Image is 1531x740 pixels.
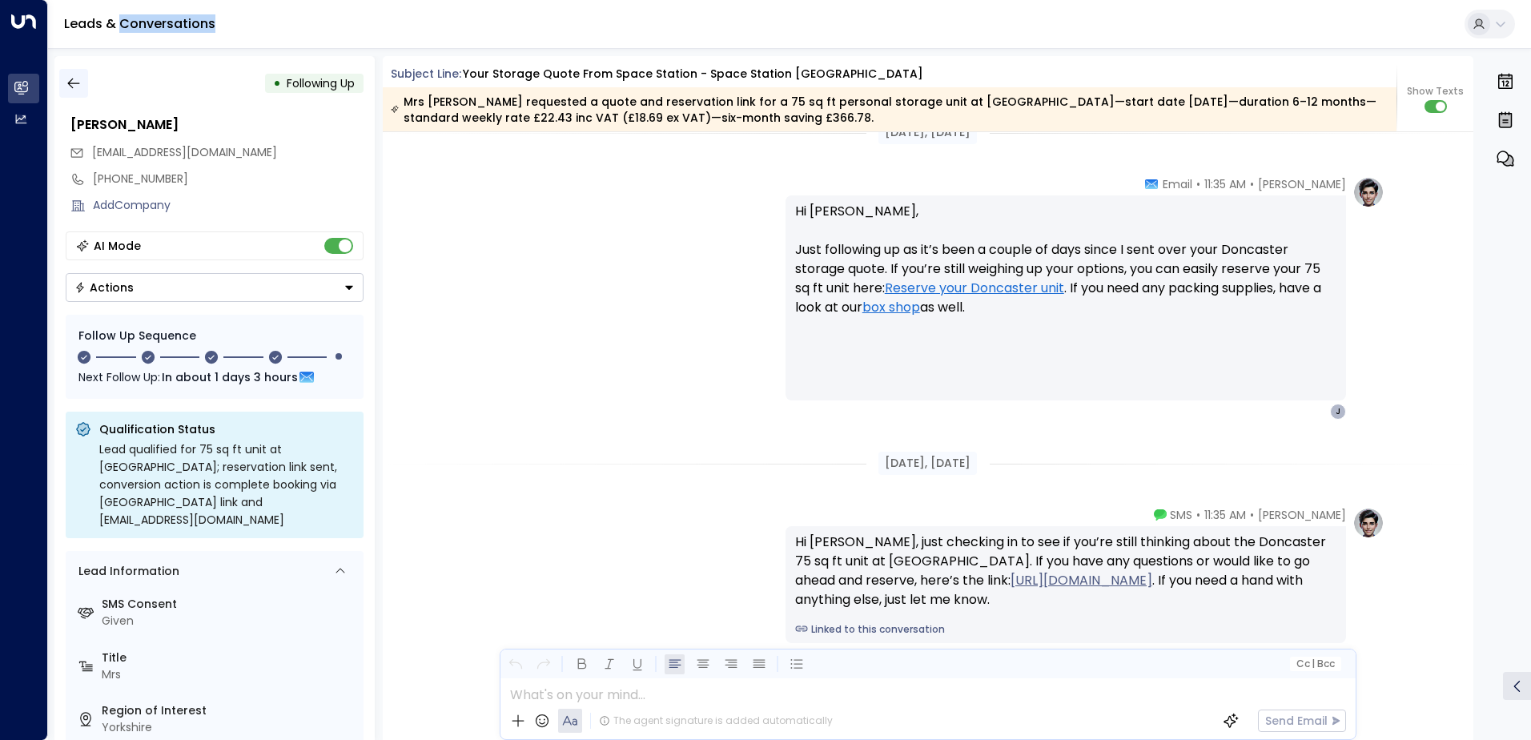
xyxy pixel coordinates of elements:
[1196,507,1200,523] span: •
[102,702,357,719] label: Region of Interest
[1296,658,1334,670] span: Cc Bcc
[64,14,215,33] a: Leads & Conversations
[1170,507,1192,523] span: SMS
[1250,176,1254,192] span: •
[795,533,1336,609] div: Hi [PERSON_NAME], just checking in to see if you’re still thinking about the Doncaster 75 sq ft u...
[878,452,977,475] div: [DATE], [DATE]
[505,654,525,674] button: Undo
[70,115,364,135] div: [PERSON_NAME]
[1011,571,1152,590] a: [URL][DOMAIN_NAME]
[1289,657,1340,672] button: Cc|Bcc
[1250,507,1254,523] span: •
[795,622,1336,637] a: Linked to this conversation
[1258,507,1346,523] span: [PERSON_NAME]
[1204,176,1246,192] span: 11:35 AM
[78,328,351,344] div: Follow Up Sequence
[102,596,357,613] label: SMS Consent
[1312,658,1315,670] span: |
[1204,507,1246,523] span: 11:35 AM
[99,421,354,437] p: Qualification Status
[99,440,354,529] div: Lead qualified for 75 sq ft unit at [GEOGRAPHIC_DATA]; reservation link sent, conversion action i...
[533,654,553,674] button: Redo
[102,613,357,629] div: Given
[66,273,364,302] div: Button group with a nested menu
[1407,84,1464,99] span: Show Texts
[162,368,298,386] span: In about 1 days 3 hours
[94,238,141,254] div: AI Mode
[73,563,179,580] div: Lead Information
[92,144,277,160] span: [EMAIL_ADDRESS][DOMAIN_NAME]
[463,66,923,82] div: Your storage quote from Space Station - Space Station [GEOGRAPHIC_DATA]
[1258,176,1346,192] span: [PERSON_NAME]
[66,273,364,302] button: Actions
[74,280,134,295] div: Actions
[1352,176,1384,208] img: profile-logo.png
[1163,176,1192,192] span: Email
[599,714,833,728] div: The agent signature is added automatically
[885,279,1064,298] a: Reserve your Doncaster unit
[287,75,355,91] span: Following Up
[273,69,281,98] div: •
[102,719,357,736] div: Yorkshire
[862,298,920,317] a: box shop
[1196,176,1200,192] span: •
[102,650,357,666] label: Title
[102,666,357,683] div: Mrs
[92,144,277,161] span: juliacarson@gmail.com
[1256,646,1346,662] span: Not Delivered
[1330,404,1346,420] div: J
[93,197,364,214] div: AddCompany
[391,94,1388,126] div: Mrs [PERSON_NAME] requested a quote and reservation link for a 75 sq ft personal storage unit at ...
[93,171,364,187] div: [PHONE_NUMBER]
[1352,507,1384,539] img: profile-logo.png
[878,121,977,144] div: [DATE], [DATE]
[78,368,351,386] div: Next Follow Up:
[391,66,461,82] span: Subject Line:
[795,202,1336,336] p: Hi [PERSON_NAME], Just following up as it’s been a couple of days since I sent over your Doncaste...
